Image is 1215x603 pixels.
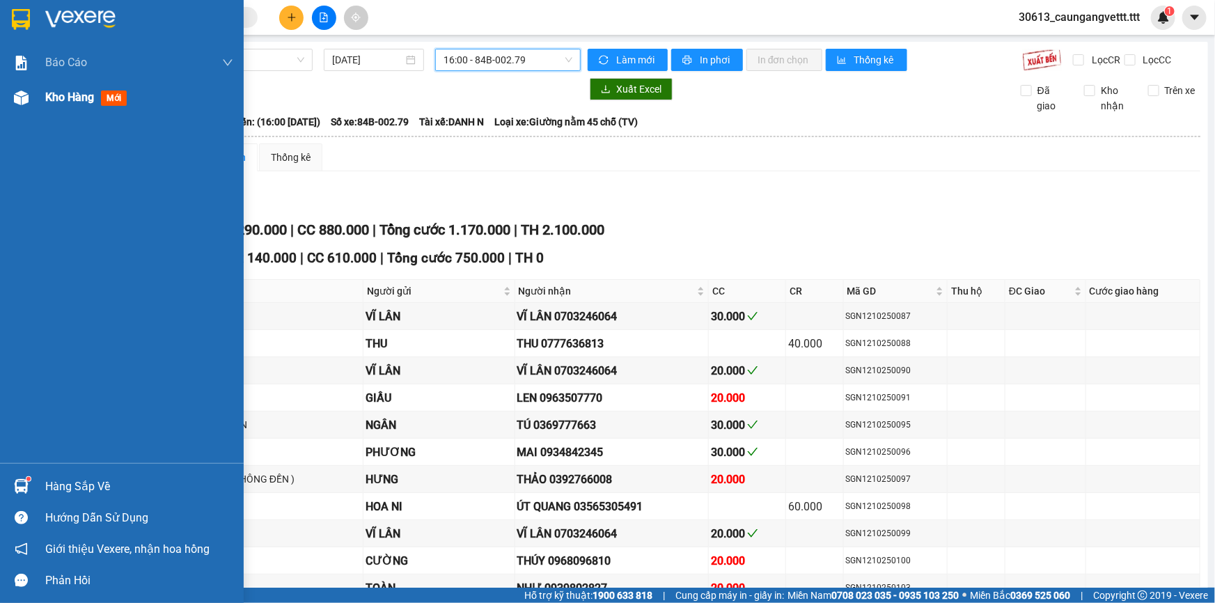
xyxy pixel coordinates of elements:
span: plus [287,13,297,22]
button: downloadXuất Excel [590,78,673,100]
span: Người nhận [519,283,694,299]
sup: 1 [1165,6,1175,16]
button: file-add [312,6,336,30]
th: Thu hộ [948,280,1005,303]
span: In phơi [700,52,732,68]
td: SGN1210250091 [844,384,948,412]
div: Cầu Ngang [12,12,81,45]
div: VĨ LÂN [366,362,512,379]
span: check [747,528,758,539]
div: CÂY BỂ VỠ KO ĐỀN [162,417,361,432]
button: caret-down [1182,6,1207,30]
td: SGN1210250100 [844,547,948,574]
div: 20.000 [711,362,783,379]
strong: 0369 525 060 [1010,590,1070,601]
span: Báo cáo [45,54,87,71]
span: Thống kê [854,52,896,68]
td: SGN1210250098 [844,493,948,520]
div: [PERSON_NAME] [91,43,232,60]
span: Gửi: [12,13,33,28]
span: Mã GD [847,283,933,299]
div: HOA NI [366,498,512,515]
div: 30.000 [711,444,783,461]
div: THẢO 0392766008 [517,471,706,488]
span: Tài xế: DANH N [419,114,484,130]
span: CC 880.000 [297,221,369,238]
div: SGN1210250103 [846,581,945,595]
span: | [514,221,517,238]
div: CƯỜNG [366,552,512,570]
span: download [601,84,611,95]
span: 30613_caungangvettt.ttt [1008,8,1151,26]
div: GIẦU [366,389,512,407]
span: caret-down [1189,11,1201,24]
span: Chuyến: (16:00 [DATE]) [219,114,320,130]
div: SGN1210250100 [846,554,945,567]
span: CR : [10,89,32,104]
span: check [747,446,758,457]
div: VĨ LÂN 0703246064 [517,525,706,542]
span: Trên xe [1159,83,1201,98]
div: SGN1210250090 [846,364,945,377]
span: ĐC Giao [1009,283,1072,299]
td: SGN1210250090 [844,357,948,384]
span: printer [682,55,694,66]
span: check [747,419,758,430]
span: Tổng cước 750.000 [387,250,505,266]
span: | [1081,588,1083,603]
div: THÙNG [162,363,361,378]
span: Tổng cước 1.170.000 [379,221,510,238]
span: | [380,250,384,266]
button: syncLàm mới [588,49,668,71]
div: SGN1210250098 [846,500,945,513]
span: TH 0 [515,250,544,266]
div: Phản hồi [45,570,233,591]
div: 30.000 [711,308,783,325]
div: VĨ LÂN 0703246064 [517,308,706,325]
div: TOÀN [366,579,512,597]
span: | [508,250,512,266]
div: 20.000 [10,88,83,104]
div: THU [366,335,512,352]
div: SGN1210250087 [846,310,945,323]
div: MAI 0934842345 [517,444,706,461]
span: Kho hàng [45,91,94,104]
span: message [15,574,28,587]
div: NHƯ 0939802827 [517,579,706,597]
div: Hướng dẫn sử dụng [45,508,233,528]
span: aim [351,13,361,22]
span: CR 290.000 [215,221,287,238]
span: Nhận: [91,12,124,26]
td: SGN1210250087 [844,303,948,330]
button: bar-chartThống kê [826,49,907,71]
span: Cung cấp máy in - giấy in: [675,588,784,603]
span: 1 [1167,6,1172,16]
span: Giới thiệu Vexere, nhận hoa hồng [45,540,210,558]
div: [GEOGRAPHIC_DATA] [91,12,232,43]
div: THÙNG XỐP [162,308,361,324]
div: 30.000 [711,416,783,434]
span: | [663,588,665,603]
div: THÚY 0968096810 [517,552,706,570]
div: 20.000 [711,471,783,488]
span: Lọc CR [1086,52,1122,68]
span: check [747,365,758,376]
sup: 1 [26,477,31,481]
div: SGN1210250096 [846,446,945,459]
span: sync [599,55,611,66]
span: copyright [1138,590,1147,600]
th: CC [709,280,786,303]
img: solution-icon [14,56,29,70]
span: bar-chart [837,55,849,66]
div: Thống kê [271,150,311,165]
span: CC 610.000 [307,250,377,266]
button: printerIn phơi [671,49,743,71]
td: SGN1210250099 [844,520,948,547]
div: SGN1210250091 [846,391,945,405]
div: PHƯƠNG [366,444,512,461]
span: ⚪️ [962,593,966,598]
img: warehouse-icon [14,91,29,105]
span: Xuất Excel [616,81,661,97]
div: SGN1210250088 [846,337,945,350]
div: THÙNG BÔNG [162,444,361,460]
